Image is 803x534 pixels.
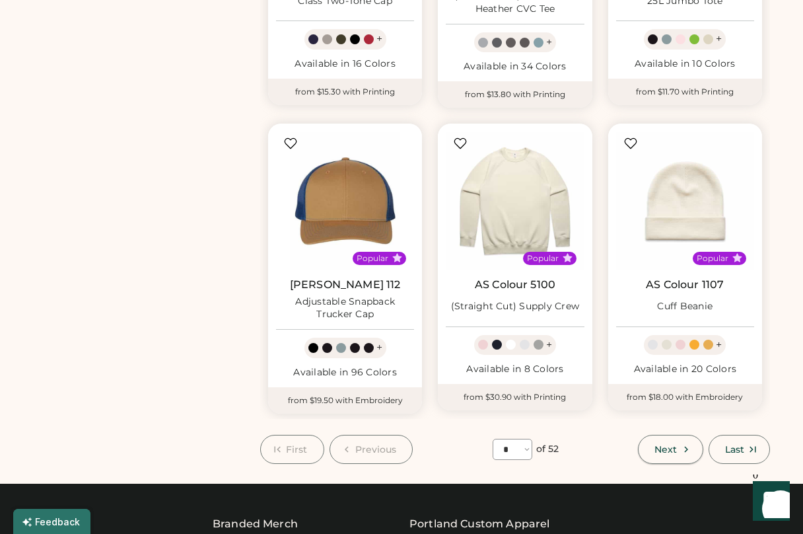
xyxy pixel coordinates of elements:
span: Last [725,445,744,454]
button: Popular Style [563,253,573,263]
a: AS Colour 1107 [646,278,724,291]
div: Cuff Beanie [657,300,713,313]
div: from $19.50 with Embroidery [268,387,422,414]
div: from $13.80 with Printing [438,81,592,108]
div: Available in 96 Colors [276,366,414,379]
div: Adjustable Snapback Trucker Cap [276,295,414,322]
img: AS Colour 1107 Cuff Beanie [616,132,754,270]
a: AS Colour 5100 [475,278,555,291]
button: Popular Style [732,253,742,263]
span: Previous [355,445,397,454]
div: Popular [527,253,559,264]
a: Portland Custom Apparel [409,516,549,532]
div: from $15.30 with Printing [268,79,422,105]
div: Available in 16 Colors [276,57,414,71]
div: + [546,35,552,50]
div: Branded Merch [213,516,298,532]
div: of 52 [536,443,559,456]
div: + [546,338,552,352]
div: from $11.70 with Printing [608,79,762,105]
div: Available in 20 Colors [616,363,754,376]
div: + [376,32,382,46]
div: + [716,338,722,352]
img: Richardson 112 Adjustable Snapback Trucker Cap [276,132,414,270]
div: Popular [357,253,388,264]
div: Available in 10 Colors [616,57,754,71]
div: + [376,340,382,355]
div: Popular [697,253,728,264]
iframe: Front Chat [740,475,797,531]
div: from $18.00 with Embroidery [608,384,762,410]
span: First [286,445,308,454]
div: + [716,32,722,46]
button: Last [709,435,770,464]
button: Previous [330,435,413,464]
div: from $30.90 with Printing [438,384,592,410]
a: [PERSON_NAME] 112 [290,278,401,291]
button: Popular Style [392,253,402,263]
button: Next [638,435,703,464]
div: Available in 34 Colors [446,60,584,73]
div: (Straight Cut) Supply Crew [451,300,580,313]
img: AS Colour 5100 (Straight Cut) Supply Crew [446,132,584,270]
div: Available in 8 Colors [446,363,584,376]
span: Next [654,445,677,454]
button: First [260,435,324,464]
